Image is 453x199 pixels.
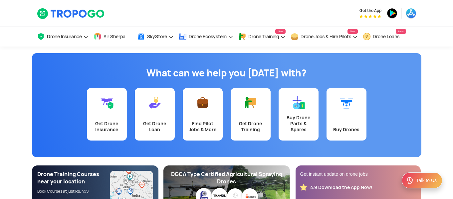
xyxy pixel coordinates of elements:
div: Get Drone Loan [139,121,171,133]
div: Talk to Us [416,177,437,184]
a: Get Drone Loan [135,88,175,141]
a: SkyStore [137,27,174,47]
img: appstore [406,8,416,19]
a: Drone Ecosystem [179,27,233,47]
img: ic_Support.svg [406,176,414,184]
a: Drone Insurance [37,27,89,47]
a: Buy Drones [327,88,366,141]
div: Get instant update on drone jobs [300,171,416,177]
div: 4.9 Download the App Now! [310,184,372,191]
h1: What can we help you [DATE] with? [37,66,416,80]
a: Drone LoansNew [363,27,406,47]
div: Drone Training Courses near your location [37,171,110,185]
img: Buy Drone Parts & Spares [292,96,305,109]
span: New [275,29,285,34]
a: Drone Jobs & Hire PilotsNew [291,27,358,47]
img: App Raking [359,15,381,18]
a: Buy Drone Parts & Spares [279,88,319,141]
img: star_rating [300,184,307,191]
span: Drone Loans [373,34,399,39]
span: New [347,29,357,34]
div: Book Courses at just Rs. 499 [37,189,110,194]
div: Buy Drones [331,127,362,133]
img: Find Pilot Jobs & More [196,96,209,109]
span: Drone Ecosystem [189,34,227,39]
div: Get Drone Insurance [91,121,123,133]
span: Drone Insurance [47,34,82,39]
a: Get Drone Insurance [87,88,127,141]
a: Get Drone Training [231,88,271,141]
img: TropoGo Logo [37,8,105,19]
span: Drone Jobs & Hire Pilots [301,34,351,39]
div: Get Drone Training [235,121,267,133]
span: Get the App [359,8,381,13]
a: Drone TrainingNew [238,27,286,47]
img: playstore [387,8,397,19]
div: Buy Drone Parts & Spares [283,115,315,133]
img: Get Drone Loan [148,96,161,109]
span: Air Sherpa [104,34,125,39]
span: Drone Training [248,34,279,39]
img: Get Drone Insurance [100,96,113,109]
a: Find Pilot Jobs & More [183,88,223,141]
img: Get Drone Training [244,96,257,109]
div: DGCA Type Certified Agricultural Spraying Drones [169,171,285,185]
a: Air Sherpa [94,27,132,47]
span: SkyStore [147,34,167,39]
div: Find Pilot Jobs & More [187,121,219,133]
img: Buy Drones [340,96,353,109]
span: New [396,29,406,34]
